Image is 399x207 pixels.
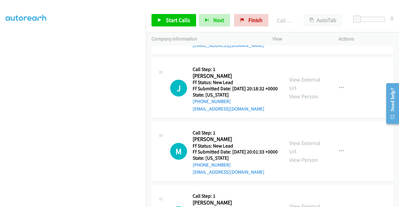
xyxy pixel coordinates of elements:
[193,79,278,86] h5: Ff Status: New Lead
[193,42,264,48] a: [EMAIL_ADDRESS][DOMAIN_NAME]
[170,143,187,160] div: The call is yet to be attempted
[289,93,318,100] a: View Person
[356,17,385,22] div: Delay between calls (in seconds)
[289,76,320,92] a: View External Url
[193,66,278,73] h5: Call Step: 1
[193,143,278,149] h5: Ff Status: New Lead
[193,130,278,136] h5: Call Step: 1
[193,92,278,98] h5: State: [US_STATE]
[272,35,327,43] p: View
[193,162,231,168] a: [PHONE_NUMBER]
[391,14,393,22] div: 0
[166,16,190,24] span: Start Calls
[339,35,393,43] p: Actions
[248,16,262,24] span: Finish
[193,86,278,92] h5: Ff Submitted Date: [DATE] 20:18:32 +0000
[193,106,264,112] a: [EMAIL_ADDRESS][DOMAIN_NAME]
[289,156,318,163] a: View Person
[193,136,278,143] h2: [PERSON_NAME]
[193,73,278,80] h2: [PERSON_NAME]
[193,193,278,199] h5: Call Step: 1
[193,149,278,155] h5: Ff Submitted Date: [DATE] 20:01:33 +0000
[213,16,224,24] span: Next
[193,98,231,104] a: [PHONE_NUMBER]
[234,14,268,26] a: Finish
[381,79,399,128] iframe: Resource Center
[304,14,342,26] button: AutoTab
[151,14,196,26] a: Start Calls
[170,80,187,96] h1: J
[151,35,261,43] p: Company Information
[193,199,278,206] h2: [PERSON_NAME]
[277,16,292,25] p: Call Completed
[199,14,230,26] button: Next
[289,139,320,155] a: View External Url
[193,155,278,161] h5: State: [US_STATE]
[170,143,187,160] h1: M
[170,80,187,96] div: The call is yet to be attempted
[193,169,264,175] a: [EMAIL_ADDRESS][DOMAIN_NAME]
